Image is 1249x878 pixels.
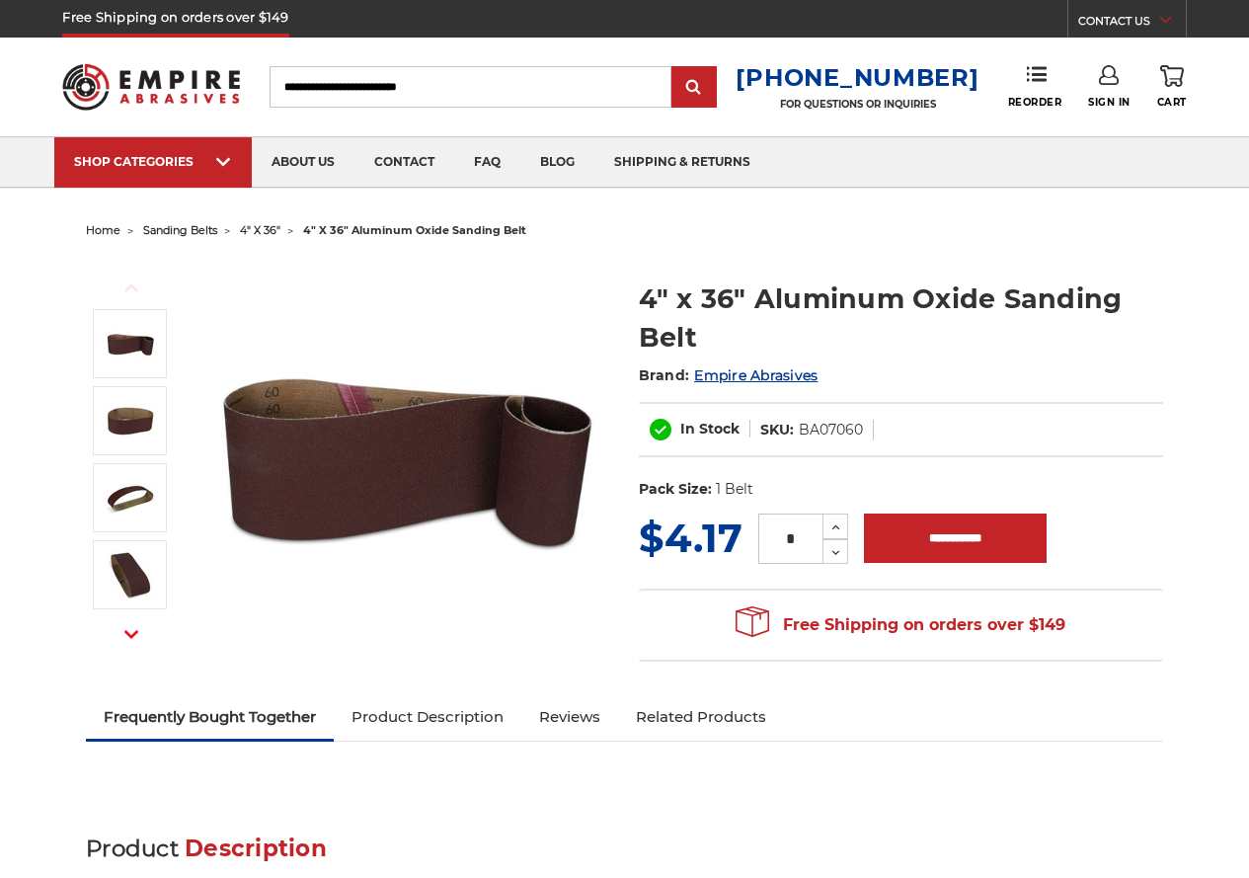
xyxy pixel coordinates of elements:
a: Product Description [334,695,521,739]
dt: Pack Size: [639,479,712,500]
a: Reorder [1008,65,1062,108]
a: [PHONE_NUMBER] [736,63,978,92]
a: Frequently Bought Together [86,695,334,739]
a: sanding belts [143,223,217,237]
dd: BA07060 [799,420,863,440]
img: 4" x 36" Aluminum Oxide Sanding Belt [209,259,604,654]
button: Next [108,613,155,656]
img: 4" x 36" Sanding Belt - Aluminum Oxide [106,473,155,522]
span: $4.17 [639,514,742,562]
a: shipping & returns [594,137,770,188]
a: Related Products [618,695,784,739]
button: Previous [108,267,155,309]
img: Empire Abrasives [62,52,239,121]
img: 4" x 36" Sanding Belt - AOX [106,550,155,599]
span: Reorder [1008,96,1062,109]
dt: SKU: [760,420,794,440]
a: 4" x 36" [240,223,280,237]
a: contact [354,137,454,188]
span: In Stock [680,420,740,438]
span: Sign In [1088,96,1131,109]
span: 4" x 36" aluminum oxide sanding belt [303,223,526,237]
span: Product [86,835,179,862]
a: faq [454,137,520,188]
img: 4" x 36" Aluminum Oxide Sanding Belt [106,319,155,368]
dd: 1 Belt [716,479,753,500]
div: SHOP CATEGORIES [74,154,232,169]
a: CONTACT US [1078,10,1186,38]
span: Description [185,835,327,862]
a: Empire Abrasives [694,366,818,384]
span: Brand: [639,366,690,384]
p: FOR QUESTIONS OR INQUIRIES [736,98,978,111]
span: Cart [1157,96,1187,109]
a: home [86,223,120,237]
a: Cart [1157,65,1187,109]
a: about us [252,137,354,188]
input: Submit [674,68,714,108]
h1: 4" x 36" Aluminum Oxide Sanding Belt [639,279,1163,357]
a: blog [520,137,594,188]
img: 4" x 36" AOX Sanding Belt [106,396,155,445]
span: Free Shipping on orders over $149 [736,605,1065,645]
a: Reviews [521,695,618,739]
